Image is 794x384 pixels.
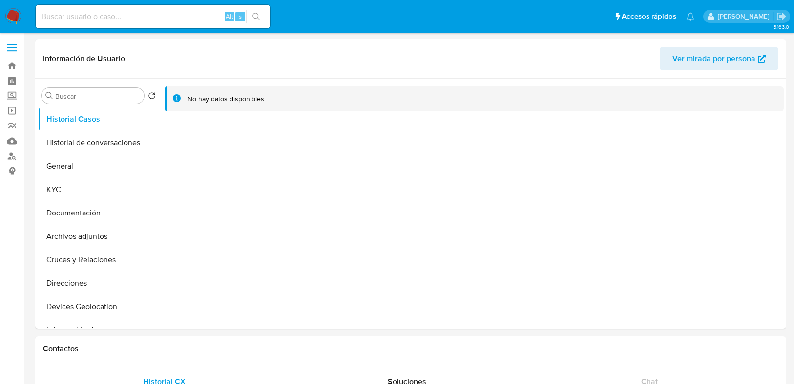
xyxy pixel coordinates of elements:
h1: Información de Usuario [43,54,125,64]
span: Ver mirada por persona [672,47,755,70]
button: Historial de conversaciones [38,131,160,154]
button: Devices Geolocation [38,295,160,319]
input: Buscar usuario o caso... [36,10,270,23]
button: Volver al orden por defecto [148,92,156,103]
span: Accesos rápidos [622,11,676,21]
span: s [239,12,242,21]
button: General [38,154,160,178]
p: erika.juarez@mercadolibre.com.mx [718,12,773,21]
button: Archivos adjuntos [38,225,160,248]
button: Ver mirada por persona [660,47,778,70]
button: Historial Casos [38,107,160,131]
a: Salir [776,11,787,21]
a: Notificaciones [686,12,694,21]
button: Información de accesos [38,319,160,342]
h1: Contactos [43,344,778,354]
button: KYC [38,178,160,201]
button: Buscar [45,92,53,100]
button: Cruces y Relaciones [38,248,160,272]
button: Documentación [38,201,160,225]
input: Buscar [55,92,140,101]
button: Direcciones [38,272,160,295]
span: Alt [226,12,233,21]
button: search-icon [246,10,266,23]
